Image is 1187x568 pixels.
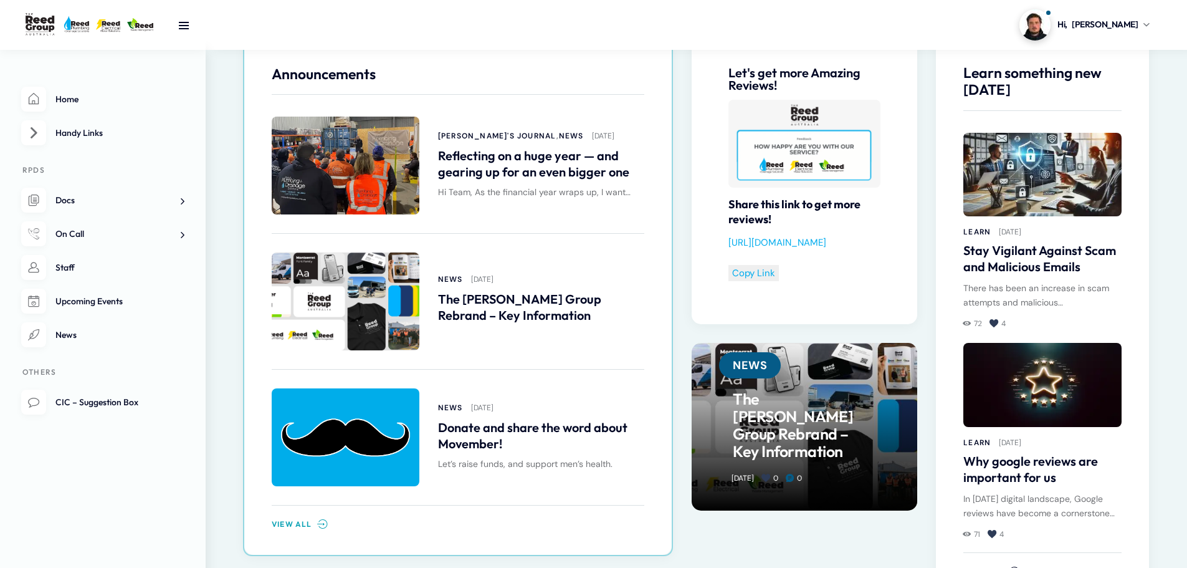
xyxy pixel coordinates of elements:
a: [DATE] [999,438,1021,448]
a: Why google reviews are important for us [963,453,1122,486]
span: 0 [797,473,802,483]
span: [PERSON_NAME] [1072,18,1138,31]
a: Profile picture of Dylan GledhillHi,[PERSON_NAME] [1019,9,1150,41]
span: Announcements [272,65,376,83]
a: Learn [963,437,991,448]
a: The [PERSON_NAME] Group Rebrand – Key Information [438,291,644,324]
img: Profile picture of Dylan Gledhill [1019,9,1051,41]
a: 72 [963,318,990,329]
a: News [719,352,781,378]
a: [DATE] [999,227,1021,237]
span: Learn something new [DATE] [963,64,1102,99]
a: 71 [963,529,988,540]
a: Donate and share the word about Movember! [438,420,644,452]
div: Hi Team, As the financial year wraps up, I want… [438,185,644,200]
strong: Share this link to get more reviews! [728,197,860,226]
a: [DATE] [592,131,614,141]
a: News [559,130,584,142]
span: View All [272,519,312,529]
a: View All [272,517,328,531]
div: In [DATE] digital landscape, Google reviews have become a cornerstone… [963,492,1122,521]
a: The [PERSON_NAME] Group Rebrand – Key Information [733,391,876,460]
h4: Let's get more Amazing Reviews! [728,67,880,92]
a: News [438,274,463,285]
a: 4 [990,318,1014,329]
a: [DATE] [471,274,493,284]
span: 4 [999,529,1004,539]
span: 0 [773,473,778,483]
a: 4 [988,529,1012,540]
a: Learn [963,226,991,238]
button: Copy Link [728,265,779,281]
div: Let’s raise funds, and support men’s health. [438,457,644,471]
a: Stay Vigilant Against Scam and Malicious Emails [963,243,1122,275]
a: 0 [762,473,786,484]
span: 4 [1001,319,1006,329]
span: , [556,131,559,141]
span: 71 [974,529,980,539]
div: There has been an increase in scam attempts and malicious… [963,281,1122,310]
a: [DATE] [471,403,493,413]
a: Copy Link [732,267,775,279]
span: 72 [974,319,982,329]
a: 0 [786,473,810,484]
a: [DATE] [732,473,754,483]
a: News [438,402,463,413]
a: Reflecting on a huge year — and gearing up for an even bigger one [438,148,644,180]
a: [URL][DOMAIN_NAME] [728,236,826,249]
a: [PERSON_NAME]'s Journal [438,130,556,142]
span: Hi, [1057,18,1067,31]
